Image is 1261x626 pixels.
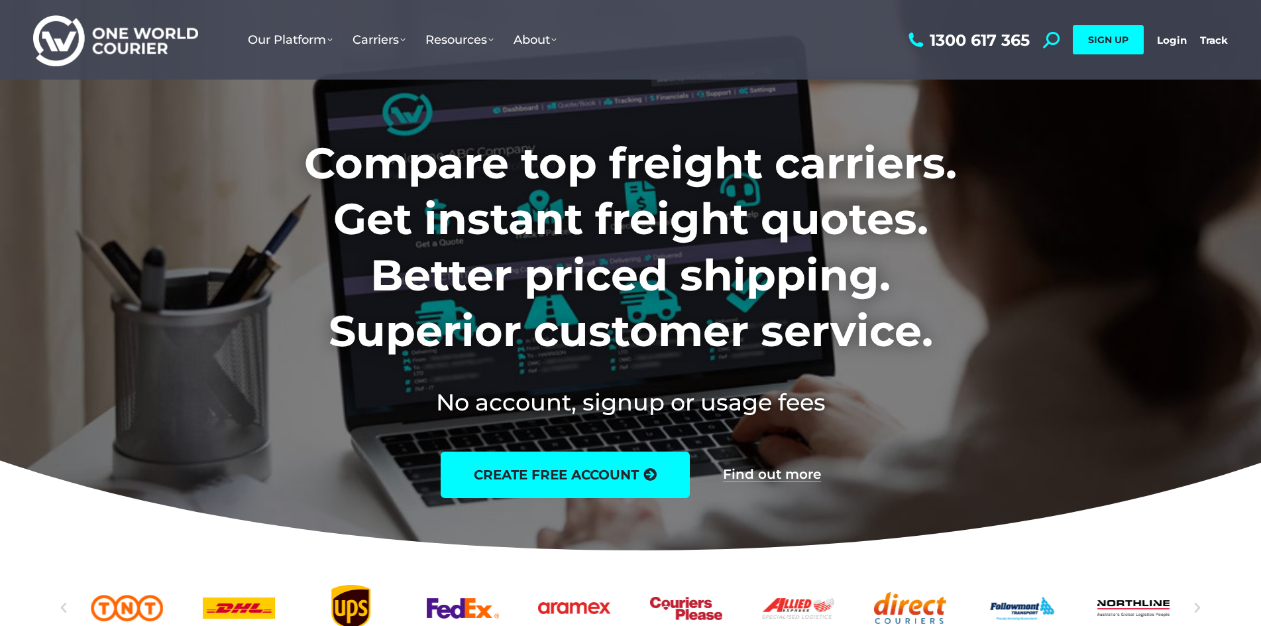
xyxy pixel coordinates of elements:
a: About [504,19,567,60]
a: SIGN UP [1073,25,1144,54]
a: Resources [415,19,504,60]
span: Resources [425,32,494,47]
span: Our Platform [248,32,333,47]
a: create free account [441,452,690,498]
h1: Compare top freight carriers. Get instant freight quotes. Better priced shipping. Superior custom... [217,135,1044,359]
a: Login [1157,34,1187,46]
a: Find out more [723,468,821,482]
span: SIGN UP [1088,34,1128,46]
a: 1300 617 365 [905,32,1030,48]
img: One World Courier [33,13,198,67]
a: Our Platform [238,19,343,60]
a: Carriers [343,19,415,60]
a: Track [1200,34,1228,46]
span: About [514,32,557,47]
h2: No account, signup or usage fees [217,386,1044,418]
span: Carriers [353,32,406,47]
